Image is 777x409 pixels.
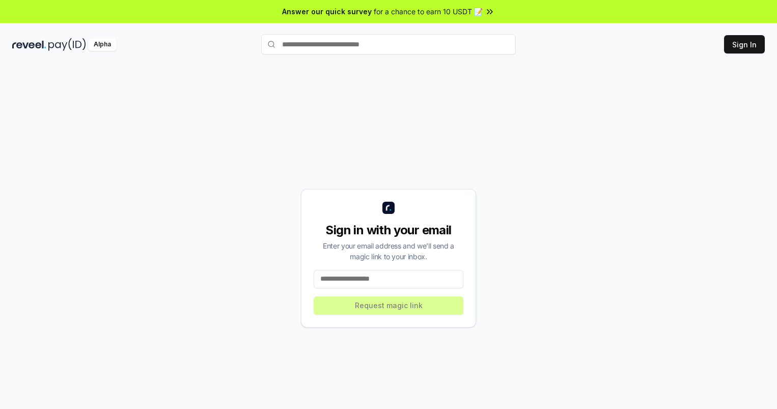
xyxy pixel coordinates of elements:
img: logo_small [382,202,395,214]
span: for a chance to earn 10 USDT 📝 [374,6,483,17]
img: pay_id [48,38,86,51]
button: Sign In [724,35,765,53]
div: Alpha [88,38,117,51]
div: Enter your email address and we’ll send a magic link to your inbox. [314,240,463,262]
img: reveel_dark [12,38,46,51]
div: Sign in with your email [314,222,463,238]
span: Answer our quick survey [282,6,372,17]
